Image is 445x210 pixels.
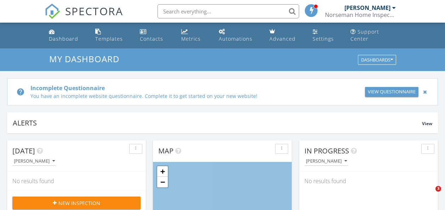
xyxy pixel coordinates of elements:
[65,4,123,18] span: SPECTORA
[30,84,362,92] div: Incomplete Questionnaire
[216,25,261,46] a: Automations (Basic)
[361,58,393,63] div: Dashboards
[45,10,123,24] a: SPECTORA
[95,35,123,42] div: Templates
[157,166,168,177] a: Zoom in
[137,25,173,46] a: Contacts
[421,186,438,203] iframe: Intercom live chat
[58,199,100,207] span: New Inspection
[140,35,163,42] div: Contacts
[30,92,362,100] div: You have an incomplete website questionnaire. Complete it to get started on your new website!
[304,157,348,166] button: [PERSON_NAME]
[267,25,304,46] a: Advanced
[365,87,418,97] a: View Questionnaire
[14,159,55,164] div: [PERSON_NAME]
[49,53,119,65] span: My Dashboard
[325,11,396,18] div: Norseman Home Inspections LLC
[368,88,416,95] div: View Questionnaire
[313,35,334,42] div: Settings
[158,146,173,156] span: Map
[306,159,347,164] div: [PERSON_NAME]
[350,28,379,42] div: Support Center
[299,171,438,191] div: No results found
[304,146,349,156] span: In Progress
[7,171,146,191] div: No results found
[269,35,296,42] div: Advanced
[422,121,432,127] span: View
[13,118,422,128] div: Alerts
[12,197,141,209] button: New Inspection
[16,88,25,96] i: help
[219,35,252,42] div: Automations
[181,35,201,42] div: Metrics
[157,177,168,187] a: Zoom out
[92,25,131,46] a: Templates
[178,25,210,46] a: Metrics
[310,25,342,46] a: Settings
[46,25,87,46] a: Dashboard
[435,186,441,192] span: 3
[358,55,396,65] button: Dashboards
[45,4,60,19] img: The Best Home Inspection Software - Spectora
[158,4,299,18] input: Search everything...
[348,25,399,46] a: Support Center
[12,146,35,156] span: [DATE]
[49,35,78,42] div: Dashboard
[12,157,56,166] button: [PERSON_NAME]
[344,4,390,11] div: [PERSON_NAME]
